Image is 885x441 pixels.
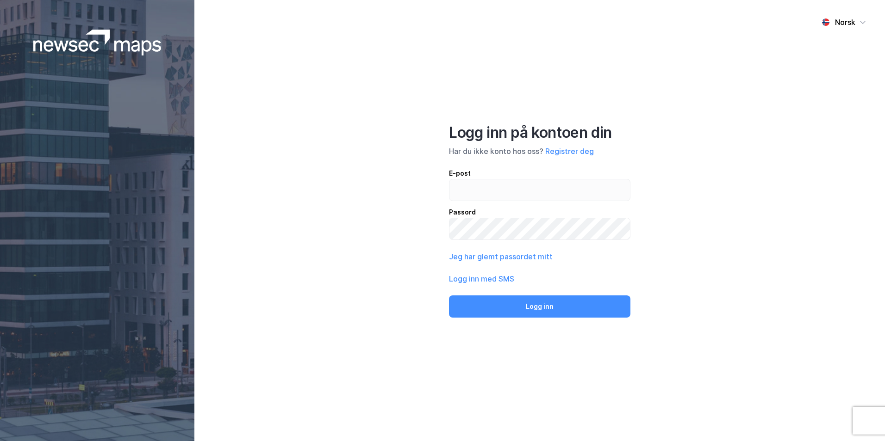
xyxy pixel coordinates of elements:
button: Logg inn med SMS [449,273,514,284]
div: Har du ikke konto hos oss? [449,146,630,157]
button: Jeg har glemt passordet mitt [449,251,553,262]
button: Registrer deg [545,146,594,157]
div: Norsk [835,17,855,28]
button: Logg inn [449,295,630,318]
div: Logg inn på kontoen din [449,123,630,142]
img: logoWhite.bf58a803f64e89776f2b079ca2356427.svg [33,30,162,55]
div: E-post [449,168,630,179]
div: Passord [449,207,630,218]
